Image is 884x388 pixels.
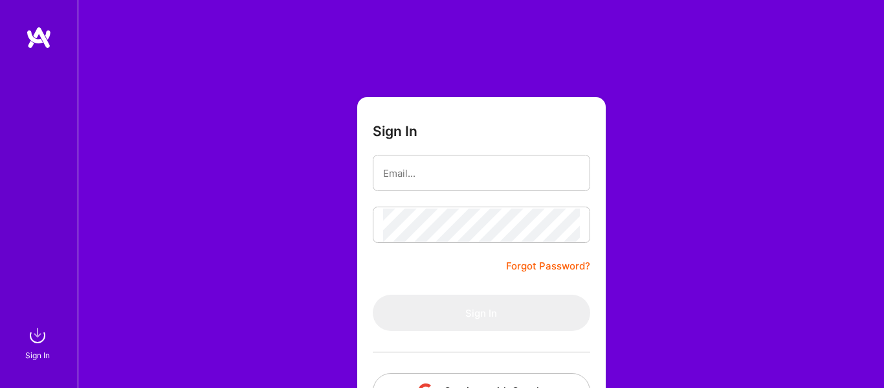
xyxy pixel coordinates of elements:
[373,295,590,331] button: Sign In
[27,323,50,362] a: sign inSign In
[26,26,52,49] img: logo
[25,348,50,362] div: Sign In
[373,123,417,139] h3: Sign In
[506,258,590,274] a: Forgot Password?
[383,157,580,190] input: Email...
[25,323,50,348] img: sign in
